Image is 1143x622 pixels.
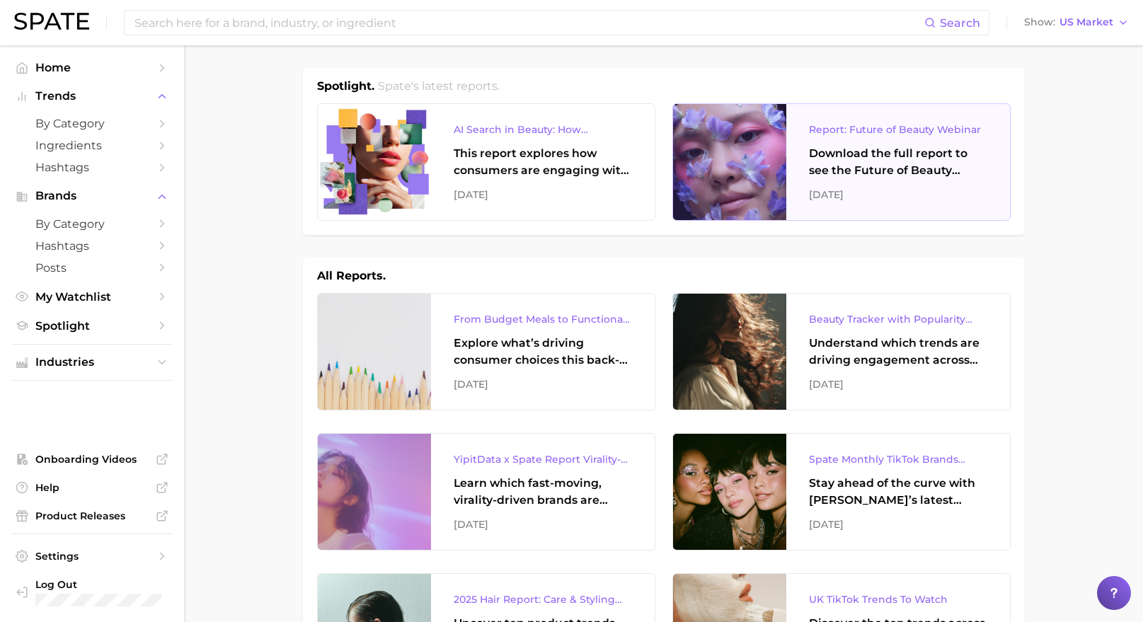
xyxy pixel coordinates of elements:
[35,239,149,253] span: Hashtags
[11,257,173,279] a: Posts
[809,186,987,203] div: [DATE]
[11,134,173,156] a: Ingredients
[14,13,89,30] img: SPATE
[317,267,386,284] h1: All Reports.
[809,475,987,509] div: Stay ahead of the curve with [PERSON_NAME]’s latest monthly tracker, spotlighting the fastest-gro...
[317,103,655,221] a: AI Search in Beauty: How Consumers Are Using ChatGPT vs. Google SearchThis report explores how co...
[809,591,987,608] div: UK TikTok Trends To Watch
[35,139,149,152] span: Ingredients
[11,477,173,498] a: Help
[454,475,632,509] div: Learn which fast-moving, virality-driven brands are leading the pack, the risks of viral growth, ...
[35,453,149,466] span: Onboarding Videos
[11,315,173,337] a: Spotlight
[317,433,655,551] a: YipitData x Spate Report Virality-Driven Brands Are Taking a Slice of the Beauty PieLearn which f...
[1021,13,1132,32] button: ShowUS Market
[35,356,149,369] span: Industries
[35,61,149,74] span: Home
[672,293,1011,410] a: Beauty Tracker with Popularity IndexUnderstand which trends are driving engagement across platfor...
[35,117,149,130] span: by Category
[454,591,632,608] div: 2025 Hair Report: Care & Styling Products
[35,509,149,522] span: Product Releases
[809,121,987,138] div: Report: Future of Beauty Webinar
[35,578,165,591] span: Log Out
[35,161,149,174] span: Hashtags
[454,186,632,203] div: [DATE]
[35,190,149,202] span: Brands
[11,449,173,470] a: Onboarding Videos
[11,574,173,611] a: Log out. Currently logged in with e-mail cassandra@mykitsch.com.
[35,217,149,231] span: by Category
[317,293,655,410] a: From Budget Meals to Functional Snacks: Food & Beverage Trends Shaping Consumer Behavior This Sch...
[809,145,987,179] div: Download the full report to see the Future of Beauty trends we unpacked during the webinar.
[11,235,173,257] a: Hashtags
[11,546,173,567] a: Settings
[35,550,149,563] span: Settings
[11,57,173,79] a: Home
[317,78,374,95] h1: Spotlight.
[809,376,987,393] div: [DATE]
[133,11,924,35] input: Search here for a brand, industry, or ingredient
[454,376,632,393] div: [DATE]
[11,156,173,178] a: Hashtags
[454,335,632,369] div: Explore what’s driving consumer choices this back-to-school season From budget-friendly meals to ...
[35,261,149,275] span: Posts
[1024,18,1055,26] span: Show
[378,78,500,95] h2: Spate's latest reports.
[35,319,149,333] span: Spotlight
[11,286,173,308] a: My Watchlist
[809,311,987,328] div: Beauty Tracker with Popularity Index
[35,90,149,103] span: Trends
[35,481,149,494] span: Help
[1059,18,1113,26] span: US Market
[809,516,987,533] div: [DATE]
[454,145,632,179] div: This report explores how consumers are engaging with AI-powered search tools — and what it means ...
[454,121,632,138] div: AI Search in Beauty: How Consumers Are Using ChatGPT vs. Google Search
[11,505,173,526] a: Product Releases
[809,451,987,468] div: Spate Monthly TikTok Brands Tracker
[672,433,1011,551] a: Spate Monthly TikTok Brands TrackerStay ahead of the curve with [PERSON_NAME]’s latest monthly tr...
[454,516,632,533] div: [DATE]
[672,103,1011,221] a: Report: Future of Beauty WebinarDownload the full report to see the Future of Beauty trends we un...
[11,352,173,373] button: Industries
[809,335,987,369] div: Understand which trends are driving engagement across platforms in the skin, hair, makeup, and fr...
[940,16,980,30] span: Search
[11,185,173,207] button: Brands
[11,213,173,235] a: by Category
[454,451,632,468] div: YipitData x Spate Report Virality-Driven Brands Are Taking a Slice of the Beauty Pie
[35,290,149,304] span: My Watchlist
[11,113,173,134] a: by Category
[11,86,173,107] button: Trends
[454,311,632,328] div: From Budget Meals to Functional Snacks: Food & Beverage Trends Shaping Consumer Behavior This Sch...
